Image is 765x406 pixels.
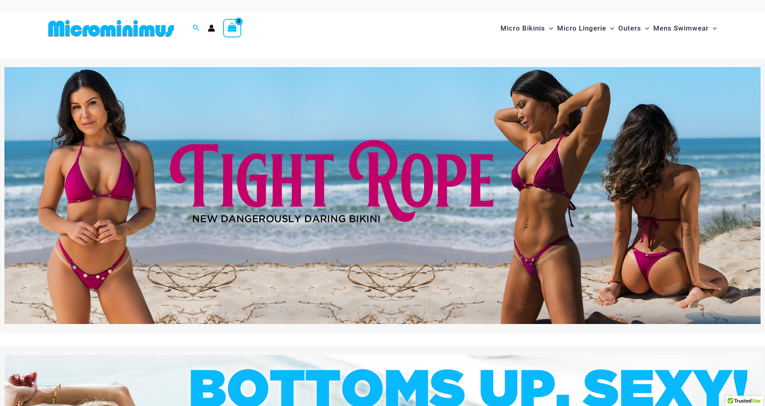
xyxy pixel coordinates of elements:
[555,16,616,41] a: Micro LingerieMenu ToggleMenu Toggle
[709,18,717,39] span: Menu Toggle
[498,16,555,41] a: Micro BikinisMenu ToggleMenu Toggle
[4,67,761,324] img: Tight Rope Pink Bikini
[557,18,606,39] span: Micro Lingerie
[618,18,641,39] span: Outers
[223,19,242,37] a: View Shopping Cart, empty
[606,18,614,39] span: Menu Toggle
[500,18,545,39] span: Micro Bikinis
[45,19,177,37] img: MM SHOP LOGO FLAT
[497,15,720,42] nav: Site Navigation
[193,23,200,33] a: Search icon link
[651,16,719,41] a: Mens SwimwearMenu ToggleMenu Toggle
[641,18,649,39] span: Menu Toggle
[653,18,709,39] span: Mens Swimwear
[545,18,553,39] span: Menu Toggle
[208,25,215,32] a: Account icon link
[616,16,651,41] a: OutersMenu ToggleMenu Toggle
